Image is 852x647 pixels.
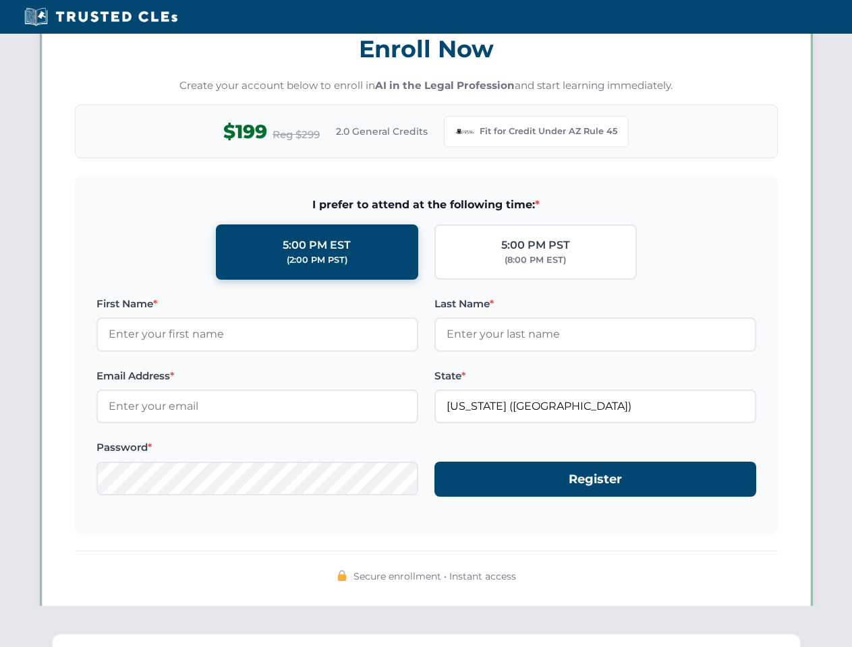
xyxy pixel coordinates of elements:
[434,390,756,423] input: Arizona (AZ)
[96,317,418,351] input: Enter your first name
[287,253,347,267] div: (2:00 PM PST)
[96,390,418,423] input: Enter your email
[434,368,756,384] label: State
[96,196,756,214] span: I prefer to attend at the following time:
[273,127,320,143] span: Reg $299
[96,439,418,456] label: Password
[337,570,347,581] img: 🔒
[434,296,756,312] label: Last Name
[434,462,756,497] button: Register
[480,125,617,138] span: Fit for Credit Under AZ Rule 45
[20,7,181,27] img: Trusted CLEs
[434,317,756,351] input: Enter your last name
[283,237,351,254] div: 5:00 PM EST
[75,28,778,70] h3: Enroll Now
[75,78,778,94] p: Create your account below to enroll in and start learning immediately.
[96,296,418,312] label: First Name
[501,237,570,254] div: 5:00 PM PST
[96,368,418,384] label: Email Address
[353,569,516,584] span: Secure enrollment • Instant access
[505,253,566,267] div: (8:00 PM EST)
[336,124,428,139] span: 2.0 General Credits
[455,122,474,141] img: Arizona Bar
[223,117,267,147] span: $199
[375,79,515,92] strong: AI in the Legal Profession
